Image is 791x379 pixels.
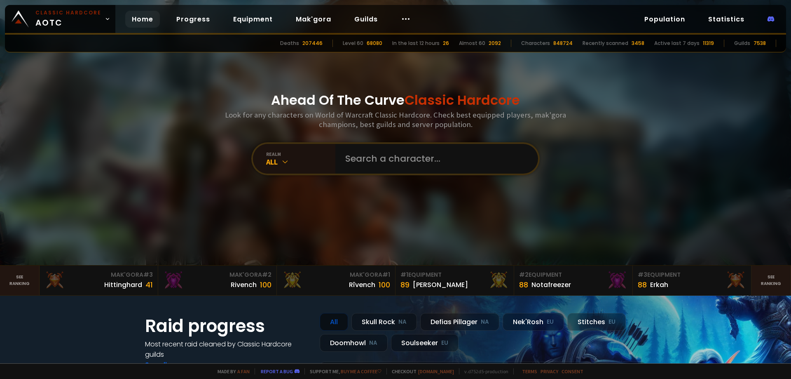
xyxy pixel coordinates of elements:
[413,280,468,290] div: [PERSON_NAME]
[145,279,153,290] div: 41
[441,339,448,347] small: EU
[35,9,101,16] small: Classic Hardcore
[400,271,408,279] span: # 1
[231,280,257,290] div: Rivench
[547,318,554,326] small: EU
[277,266,395,295] a: Mak'Gora#1Rîvench100
[562,368,583,374] a: Consent
[289,11,338,28] a: Mak'gora
[519,271,529,279] span: # 2
[125,11,160,28] a: Home
[386,368,454,374] span: Checkout
[418,368,454,374] a: [DOMAIN_NAME]
[514,266,633,295] a: #2Equipment88Notafreezer
[302,40,323,47] div: 207446
[519,271,627,279] div: Equipment
[489,40,501,47] div: 2092
[531,280,571,290] div: Notafreezer
[638,279,647,290] div: 88
[400,271,509,279] div: Equipment
[638,271,647,279] span: # 3
[145,313,310,339] h1: Raid progress
[650,280,668,290] div: Erkah
[349,280,375,290] div: Rîvench
[260,279,271,290] div: 100
[398,318,407,326] small: NA
[459,40,485,47] div: Almost 60
[567,313,626,331] div: Stitches
[654,40,700,47] div: Active last 7 days
[222,110,569,129] h3: Look for any characters on World of Warcraft Classic Hardcore. Check best equipped players, mak'g...
[583,40,628,47] div: Recently scanned
[608,318,615,326] small: EU
[35,9,101,29] span: AOTC
[379,279,390,290] div: 100
[703,40,714,47] div: 11319
[261,368,293,374] a: Report a bug
[541,368,558,374] a: Privacy
[391,334,459,352] div: Soulseeker
[702,11,751,28] a: Statistics
[104,280,142,290] div: Hittinghard
[382,271,390,279] span: # 1
[638,11,692,28] a: Population
[443,40,449,47] div: 26
[369,339,377,347] small: NA
[320,313,348,331] div: All
[367,40,382,47] div: 68080
[351,313,417,331] div: Skull Rock
[503,313,564,331] div: Nek'Rosh
[145,360,199,370] a: See all progress
[734,40,750,47] div: Guilds
[340,144,528,174] input: Search a character...
[282,271,390,279] div: Mak'Gora
[266,157,335,167] div: All
[754,40,766,47] div: 7538
[343,40,363,47] div: Level 60
[521,40,550,47] div: Characters
[348,11,384,28] a: Guilds
[481,318,489,326] small: NA
[280,40,299,47] div: Deaths
[420,313,499,331] div: Defias Pillager
[638,271,746,279] div: Equipment
[227,11,279,28] a: Equipment
[44,271,153,279] div: Mak'Gora
[320,334,388,352] div: Doomhowl
[459,368,508,374] span: v. d752d5 - production
[304,368,381,374] span: Support me,
[522,368,537,374] a: Terms
[5,5,115,33] a: Classic HardcoreAOTC
[553,40,573,47] div: 848724
[405,91,520,109] span: Classic Hardcore
[751,266,791,295] a: Seeranking
[633,266,751,295] a: #3Equipment88Erkah
[40,266,158,295] a: Mak'Gora#3Hittinghard41
[392,40,440,47] div: In the last 12 hours
[170,11,217,28] a: Progress
[271,90,520,110] h1: Ahead Of The Curve
[143,271,153,279] span: # 3
[213,368,250,374] span: Made by
[632,40,644,47] div: 3458
[519,279,528,290] div: 88
[145,339,310,360] h4: Most recent raid cleaned by Classic Hardcore guilds
[237,368,250,374] a: a fan
[400,279,410,290] div: 89
[163,271,271,279] div: Mak'Gora
[158,266,277,295] a: Mak'Gora#2Rivench100
[395,266,514,295] a: #1Equipment89[PERSON_NAME]
[262,271,271,279] span: # 2
[341,368,381,374] a: Buy me a coffee
[266,151,335,157] div: realm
